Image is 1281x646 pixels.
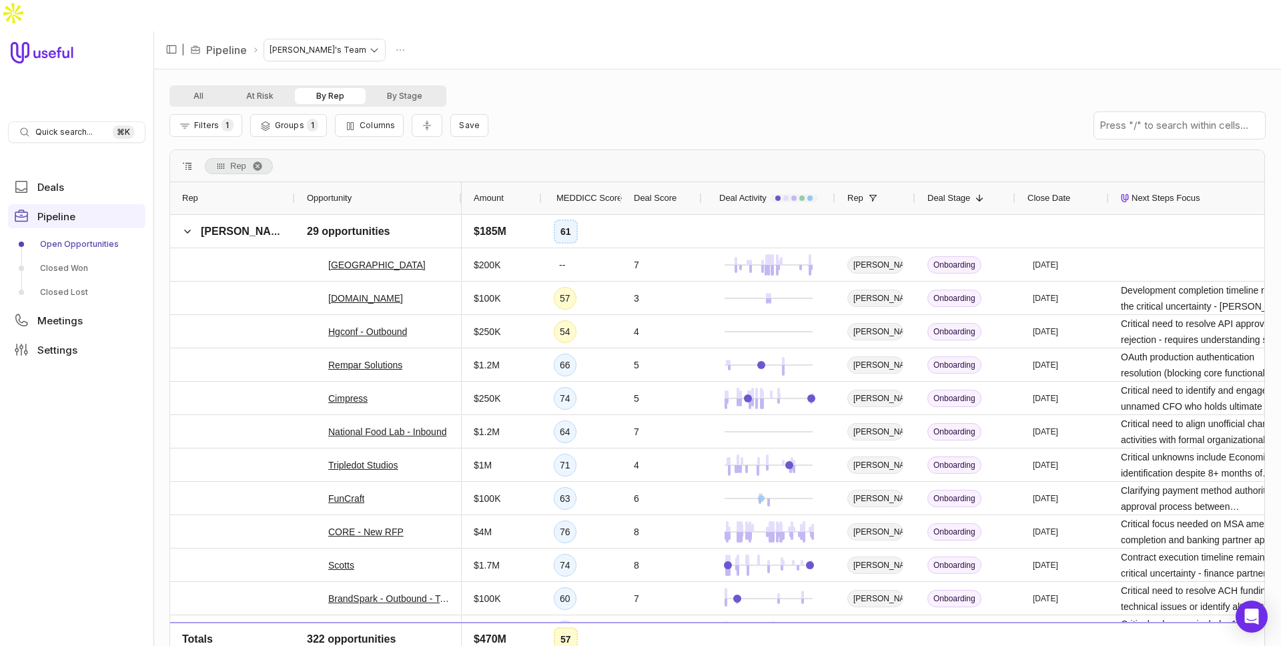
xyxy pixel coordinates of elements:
[719,190,767,206] span: Deal Activity
[847,590,903,607] span: [PERSON_NAME]
[8,258,145,279] a: Closed Won
[474,424,500,440] span: $1.2M
[554,487,576,510] div: 63
[1033,527,1058,537] time: [DATE]
[328,624,450,640] a: Aptive Resources - Outbound
[412,114,442,137] button: Collapse all rows
[554,287,576,310] div: 57
[328,424,446,440] a: National Food Lab - Inbound
[554,320,576,343] div: 54
[1033,293,1058,304] time: [DATE]
[205,158,273,174] span: Rep. Press ENTER to sort. Press DELETE to remove
[328,257,426,273] a: [GEOGRAPHIC_DATA]
[1236,601,1268,633] div: Open Intercom Messenger
[474,524,492,540] span: $4M
[634,557,639,573] span: 8
[634,257,639,273] span: 7
[927,256,981,274] span: Onboarding
[205,158,273,174] div: Row Groups
[927,557,981,574] span: Onboarding
[1033,326,1058,337] time: [DATE]
[390,40,410,60] button: Actions
[927,356,981,374] span: Onboarding
[927,623,981,641] span: Onboarding
[634,457,639,473] span: 4
[8,282,145,303] a: Closed Lost
[927,290,981,307] span: Onboarding
[474,557,500,573] span: $1.7M
[474,491,500,507] span: $100K
[1033,593,1058,604] time: [DATE]
[328,524,404,540] a: CORE - New RFP
[295,88,366,104] button: By Rep
[172,88,225,104] button: All
[182,190,198,206] span: Rep
[927,490,981,507] span: Onboarding
[847,490,903,507] span: [PERSON_NAME]
[37,345,77,355] span: Settings
[8,234,145,303] div: Pipeline submenu
[8,308,145,332] a: Meetings
[847,256,903,274] span: [PERSON_NAME]
[1033,493,1058,504] time: [DATE]
[459,120,480,130] span: Save
[113,125,134,139] kbd: ⌘ K
[474,457,492,473] span: $1M
[554,587,576,610] div: 60
[847,456,903,474] span: [PERSON_NAME]
[450,114,488,137] button: Create a new saved view
[634,324,639,340] span: 4
[366,88,444,104] button: By Stage
[8,175,145,199] a: Deals
[554,254,570,276] div: --
[360,120,395,130] span: Columns
[1033,560,1058,571] time: [DATE]
[927,323,981,340] span: Onboarding
[8,338,145,362] a: Settings
[1094,112,1265,139] input: Press "/" to search within cells...
[927,423,981,440] span: Onboarding
[474,591,500,607] span: $100K
[328,591,450,607] a: BrandSpark - Outbound - Target Account
[1033,627,1058,637] time: [DATE]
[328,390,368,406] a: Cimpress
[927,590,981,607] span: Onboarding
[222,119,233,131] span: 1
[250,114,327,137] button: Group Pipeline
[1033,460,1058,470] time: [DATE]
[474,190,504,206] span: Amount
[8,204,145,228] a: Pipeline
[927,523,981,541] span: Onboarding
[554,420,576,443] div: 64
[847,557,903,574] span: [PERSON_NAME]
[37,212,75,222] span: Pipeline
[474,224,506,240] span: $185M
[37,182,64,192] span: Deals
[847,323,903,340] span: [PERSON_NAME]
[474,624,500,640] span: $150K
[847,623,903,641] span: [PERSON_NAME]
[554,621,576,643] div: 69
[634,491,639,507] span: 6
[1132,190,1200,206] span: Next Steps Focus
[230,158,246,174] span: Rep
[554,521,576,543] div: 76
[634,424,639,440] span: 7
[554,182,610,214] div: MEDDICC Score
[201,226,290,237] span: [PERSON_NAME]
[328,290,403,306] a: [DOMAIN_NAME]
[634,290,639,306] span: 3
[335,114,404,137] button: Columns
[328,491,364,507] a: FunCraft
[634,357,639,373] span: 5
[554,220,578,244] div: 61
[307,119,318,131] span: 1
[927,456,981,474] span: Onboarding
[1027,190,1070,206] span: Close Date
[474,290,500,306] span: $100K
[1033,260,1058,270] time: [DATE]
[169,114,242,137] button: Filter Pipeline
[634,591,639,607] span: 7
[328,457,398,473] a: Tripledot Studios
[634,624,639,640] span: 6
